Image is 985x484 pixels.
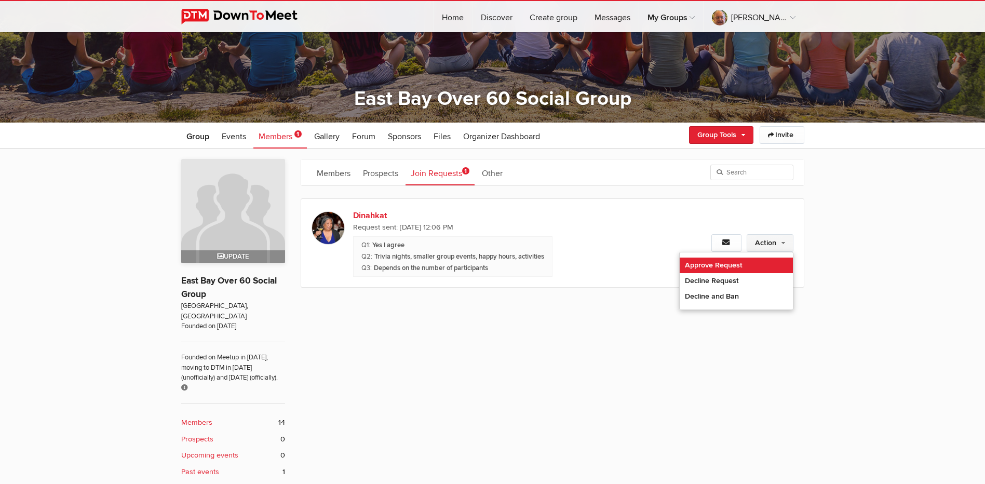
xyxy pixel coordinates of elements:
span: Members [259,131,292,142]
a: Prospects [358,159,403,185]
a: Dinahkat [353,209,531,222]
span: Depends on the number of participants [374,264,488,272]
a: Files [428,123,456,149]
b: Past events [181,466,219,478]
a: Members [312,159,356,185]
span: 1 [462,167,469,174]
span: Founded on [DATE] [181,321,285,331]
a: Messages [586,1,639,32]
a: Invite [760,126,804,144]
span: 1 [294,130,302,138]
input: Search [710,165,793,180]
a: Group [181,123,214,149]
a: Sponsors [383,123,426,149]
a: Create group [521,1,586,32]
a: East Bay Over 60 Social Group [354,87,631,111]
span: What types of activities or events are you most interested in attending? [361,252,372,261]
a: Home [434,1,472,32]
a: Join Requests1 [406,159,475,185]
a: Discover [473,1,521,32]
img: DownToMeet [181,9,314,24]
a: East Bay Over 60 Social Group [181,275,277,300]
span: Trivia nights, smaller group events, happy hours, activities [374,252,544,261]
a: Update [181,159,285,263]
span: Group [186,131,209,142]
a: Upcoming events 0 [181,450,285,461]
img: Dinahkat [312,211,345,245]
a: Decline and Ban [680,289,793,304]
span: Update [217,252,249,261]
span: Do you agree to release - without limitations - the group and its Organizers from any liability w... [361,241,370,249]
a: My Groups [639,1,703,32]
img: East Bay Over 60 Social Group [181,159,285,263]
a: Events [217,123,251,149]
a: Other [477,159,508,185]
a: Past events 1 [181,466,285,478]
a: [PERSON_NAME] [704,1,804,32]
span: 0 [280,450,285,461]
b: Members [181,417,212,428]
span: Sponsors [388,131,421,142]
span: Request sent: [DATE] 12:06 PM [353,222,649,233]
span: Founded on Meetup in [DATE]; moving to DTM in [DATE] (unofficially) and [DATE] (officially). [181,342,285,393]
span: Events [222,131,246,142]
span: [GEOGRAPHIC_DATA], [GEOGRAPHIC_DATA] [181,301,285,321]
span: Forum [352,131,375,142]
a: Prospects 0 [181,434,285,445]
span: 1 [282,466,285,478]
a: Members 1 [253,123,307,149]
span: 14 [278,417,285,428]
a: Approve Request [680,258,793,273]
span: Yes I agree [372,241,404,249]
a: Forum [347,123,381,149]
span: Gallery [314,131,340,142]
b: Prospects [181,434,213,445]
a: Organizer Dashboard [458,123,545,149]
a: Group Tools [689,126,753,144]
span: Are you able/willing to host any events at home or another accessible location? [361,264,372,272]
span: Files [434,131,451,142]
span: Organizer Dashboard [463,131,540,142]
span: 0 [280,434,285,445]
a: Gallery [309,123,345,149]
a: Action [747,234,793,252]
b: Upcoming events [181,450,238,461]
a: Members 14 [181,417,285,428]
a: Decline Request [680,273,793,289]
